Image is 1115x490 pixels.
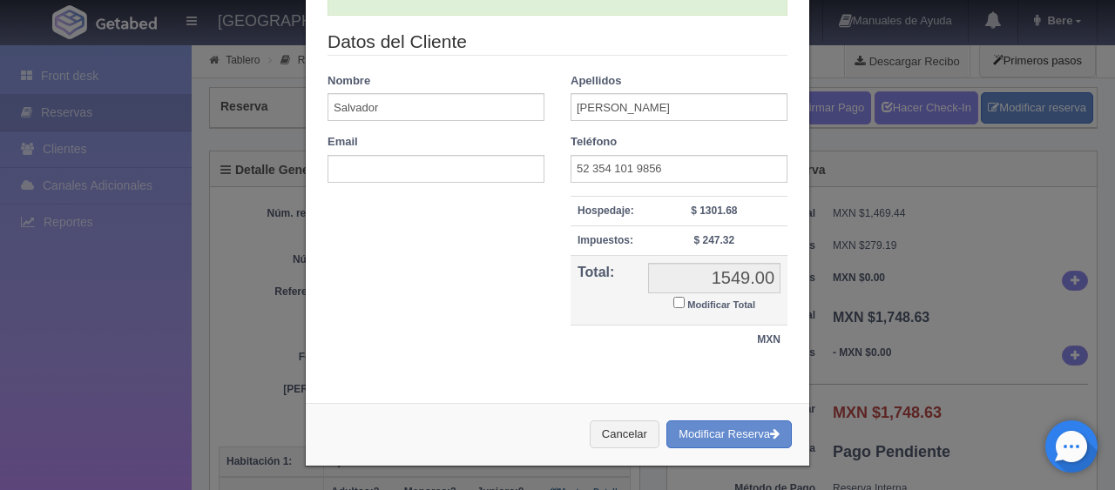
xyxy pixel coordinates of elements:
[571,134,617,151] label: Teléfono
[691,205,737,217] strong: $ 1301.68
[666,420,792,449] button: Modificar Reserva
[571,73,622,90] label: Apellidos
[693,234,734,246] strong: $ 247.32
[673,297,685,308] input: Modificar Total
[328,134,358,151] label: Email
[571,196,641,225] th: Hospedaje:
[571,225,641,255] th: Impuestos:
[687,299,755,310] small: Modificar Total
[590,420,659,449] button: Cancelar
[328,29,787,56] legend: Datos del Cliente
[757,333,780,346] strong: MXN
[328,73,370,90] label: Nombre
[571,256,641,326] th: Total:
